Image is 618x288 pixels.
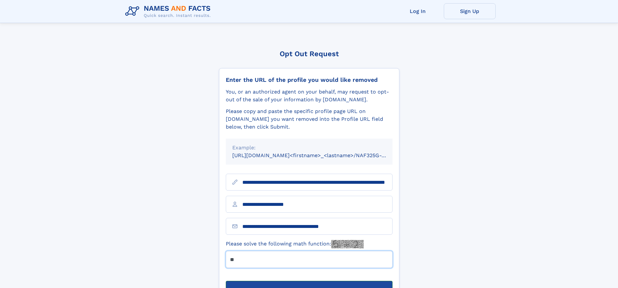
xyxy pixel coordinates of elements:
label: Please solve the following math function: [226,240,364,248]
div: Please copy and paste the specific profile page URL on [DOMAIN_NAME] you want removed into the Pr... [226,107,393,131]
div: Example: [232,144,386,152]
small: [URL][DOMAIN_NAME]<firstname>_<lastname>/NAF325G-xxxxxxxx [232,152,405,158]
div: Opt Out Request [219,50,399,58]
div: You, or an authorized agent on your behalf, may request to opt-out of the sale of your informatio... [226,88,393,104]
a: Sign Up [444,3,496,19]
div: Enter the URL of the profile you would like removed [226,76,393,83]
a: Log In [392,3,444,19]
img: Logo Names and Facts [123,3,216,20]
